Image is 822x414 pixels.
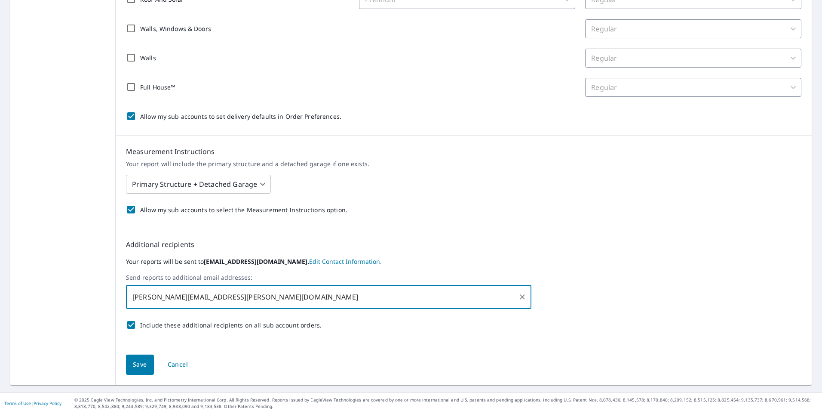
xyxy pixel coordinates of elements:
[309,257,382,266] a: EditContactInfo
[126,146,801,157] p: Measurement Instructions
[4,400,31,406] a: Terms of Use
[4,401,61,406] p: |
[204,257,309,266] b: [EMAIL_ADDRESS][DOMAIN_NAME].
[585,19,801,38] div: Regular
[140,112,341,121] p: Allow my sub accounts to set delivery defaults in Order Preferences.
[126,172,271,196] div: Primary Structure + Detached Garage
[140,53,156,62] p: Walls
[126,160,801,168] p: Your report will include the primary structure and a detached garage if one exists.
[585,49,801,68] div: Regular
[126,256,801,267] label: Your reports will be sent to
[140,24,211,33] p: Walls, Windows & Doors
[140,83,175,92] p: Full House™
[585,78,801,97] div: Regular
[74,397,818,410] p: © 2025 Eagle View Technologies, Inc. and Pictometry International Corp. All Rights Reserved. Repo...
[133,359,147,370] span: Save
[126,355,154,375] button: Save
[516,291,528,303] button: Clear
[160,355,195,375] button: Cancel
[140,205,347,214] p: Allow my sub accounts to select the Measurement Instructions option.
[126,274,801,281] label: Send reports to additional email addresses:
[126,239,801,250] p: Additional recipients
[140,321,322,330] p: Include these additional recipients on all sub account orders.
[168,359,188,370] span: Cancel
[34,400,61,406] a: Privacy Policy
